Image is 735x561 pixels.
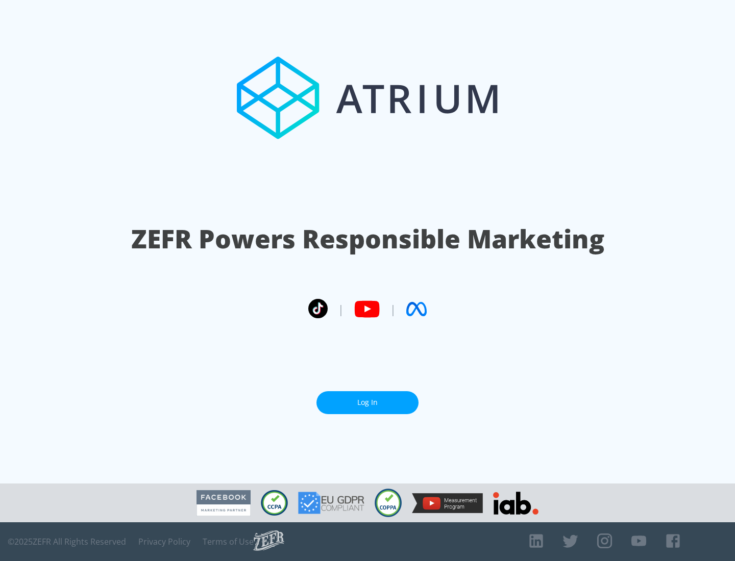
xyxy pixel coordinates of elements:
a: Log In [316,391,419,414]
img: IAB [493,492,538,515]
a: Privacy Policy [138,537,190,547]
span: © 2025 ZEFR All Rights Reserved [8,537,126,547]
span: | [390,301,396,317]
img: GDPR Compliant [298,492,364,514]
img: YouTube Measurement Program [412,493,483,513]
img: Facebook Marketing Partner [197,490,251,516]
img: CCPA Compliant [261,490,288,516]
span: | [338,301,344,317]
h1: ZEFR Powers Responsible Marketing [131,221,604,257]
img: COPPA Compliant [375,489,402,517]
a: Terms of Use [203,537,254,547]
